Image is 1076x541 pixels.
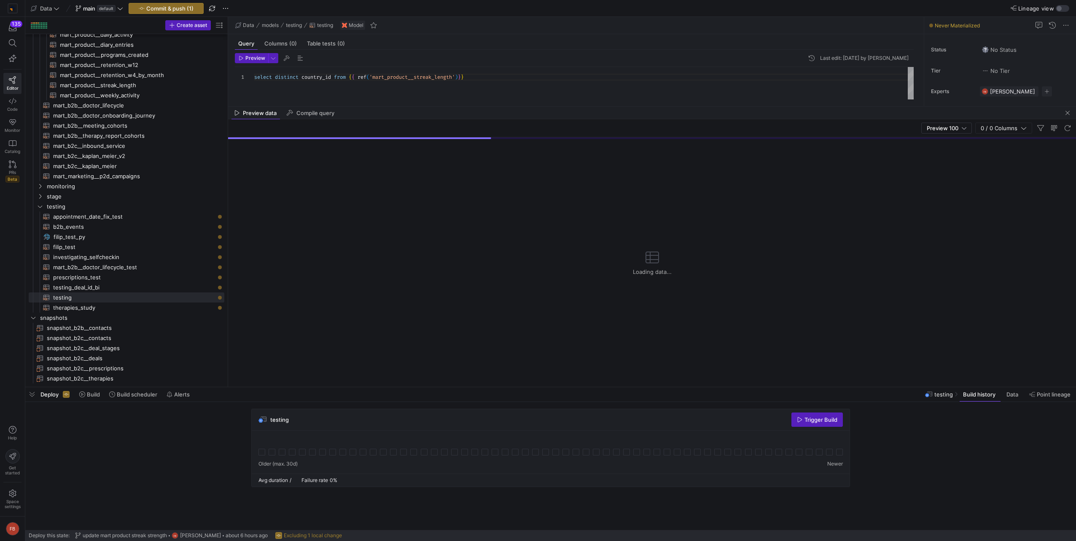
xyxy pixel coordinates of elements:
[146,5,194,12] span: Commit & push (1)
[289,41,297,46] span: (0)
[47,323,215,333] span: snapshot_b2b__contacts​​​​​​​
[5,128,20,133] span: Monitor
[29,131,224,141] a: mart_b2b__therapy_report_cohorts​​​​​​​​​​
[7,435,18,440] span: Help
[29,333,224,343] a: snapshot_b2c__contacts​​​​​​​
[3,115,22,136] a: Monitor
[29,383,224,394] div: Press SPACE to select this row.
[982,67,989,74] img: No tier
[97,5,116,12] span: default
[3,486,22,513] a: Spacesettings
[934,391,953,398] span: testing
[29,50,224,60] div: Press SPACE to select this row.
[7,86,19,91] span: Editor
[53,121,215,131] span: mart_b2b__meeting_cohorts​​​​​​​​​​
[270,416,289,423] span: testing
[53,273,215,282] span: prescriptions_test​​​​​​​​​​
[334,74,346,80] span: from
[982,46,989,53] img: No status
[29,323,224,333] a: snapshot_b2b__contacts​​​​​​​
[29,40,224,50] a: mart_product__diary_entries​​​​​​​​​​
[29,141,224,151] a: mart_b2c__inbound_service​​​​​​​​​​
[60,91,215,100] span: mart_product__weekly_activity​​​​​​​​​​
[260,20,281,30] button: models
[243,22,254,28] span: Data
[29,110,224,121] a: mart_b2b__doctor_onboarding_journey​​​​​​​​​​
[47,343,215,353] span: snapshot_b2c__deal_stages​​​​​​​
[29,533,70,538] span: Deploy this state:
[980,44,1019,55] button: No statusNo Status
[60,80,215,90] span: mart_product__streak_length​​​​​​​​​​
[284,20,304,30] button: testing
[53,141,215,151] span: mart_b2c__inbound_service​​​​​​​​​​
[358,74,366,80] span: ref
[29,242,224,252] a: filip_test​​​​​​​​​​
[47,192,223,201] span: stage
[235,53,268,63] button: Preview
[47,354,215,363] span: snapshot_b2c__deals​​​​​​​
[40,313,223,323] span: snapshots
[60,40,215,50] span: mart_product__diary_entries​​​​​​​​​​
[83,5,95,12] span: main
[243,110,277,116] span: Preview data
[290,477,291,483] span: /
[8,4,17,13] img: https://storage.googleapis.com/y42-prod-data-exchange/images/RPxujLVyfKs3dYbCaMXym8FJVsr3YB0cxJXX...
[273,530,344,541] button: Excluding 1 local change
[29,292,224,303] div: Press SPACE to select this row.
[3,157,22,186] a: PRsBeta
[330,477,337,483] span: 0%
[29,282,224,292] div: Press SPACE to select this row.
[3,446,22,479] button: Getstarted
[29,222,224,232] div: Press SPACE to select this row.
[3,73,22,94] a: Editor
[29,90,224,100] div: Press SPACE to select this row.
[29,70,224,80] a: mart_product__retention_w4_by_month​​​​​​​​​​
[1006,391,1018,398] span: Data
[47,333,215,343] span: snapshot_b2c__contacts​​​​​​​
[29,3,62,14] button: Data
[29,161,224,171] div: Press SPACE to select this row.
[262,22,279,28] span: models
[73,530,270,541] button: update mart product streak strengthFB[PERSON_NAME]about 6 hours ago
[9,170,16,175] span: PRs
[60,60,215,70] span: mart_product__retention_w12​​​​​​​​​​
[29,29,224,40] a: mart_product__daily_activity​​​​​​​​​​
[982,46,1017,53] span: No Status
[633,268,672,275] span: Loading data...
[29,80,224,90] div: Press SPACE to select this row.
[29,262,224,272] a: mart_b2b__doctor_lifecycle_test​​​​​​​​​​
[307,20,335,30] button: testing
[307,41,345,46] span: Table tests
[258,477,288,483] span: Avg duration
[3,136,22,157] a: Catalog
[165,20,211,30] button: Create asset
[29,272,224,282] a: prescriptions_test​​​​​​​​​​
[60,70,215,80] span: mart_product__retention_w4_by_month​​​​​​​​​​
[369,74,455,80] span: 'mart_product__streak_length'
[29,60,224,70] a: mart_product__retention_w12​​​​​​​​​​
[75,387,104,402] button: Build
[40,384,223,394] span: sources
[275,74,299,80] span: distinct
[29,70,224,80] div: Press SPACE to select this row.
[53,283,215,292] span: testing_deal_id_bi​​​​​​​​​​
[29,232,224,242] div: Press SPACE to select this row.
[53,303,215,313] span: therapies_study​​​​​​​​​​
[3,422,22,444] button: Help
[29,363,224,373] div: Press SPACE to select this row.
[60,50,215,60] span: mart_product__programs_created​​​​​​​​​​
[53,131,215,141] span: mart_b2b__therapy_report_cohorts​​​​​​​​​​
[47,202,223,212] span: testing
[927,125,958,131] span: Preview 100
[455,74,458,80] span: )
[461,74,464,80] span: }
[29,121,224,131] a: mart_b2b__meeting_cohorts​​​​​​​​​​
[29,40,224,50] div: Press SPACE to select this row.
[53,262,215,272] span: mart_b2b__doctor_lifecycle_test​​​​​​​​​​
[29,29,224,40] div: Press SPACE to select this row.
[29,50,224,60] a: mart_product__programs_created​​​​​​​​​​
[963,391,995,398] span: Build history
[53,252,215,262] span: investigating_selfcheckin​​​​​​​​​​
[29,252,224,262] div: Press SPACE to select this row.
[29,171,224,181] div: Press SPACE to select this row.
